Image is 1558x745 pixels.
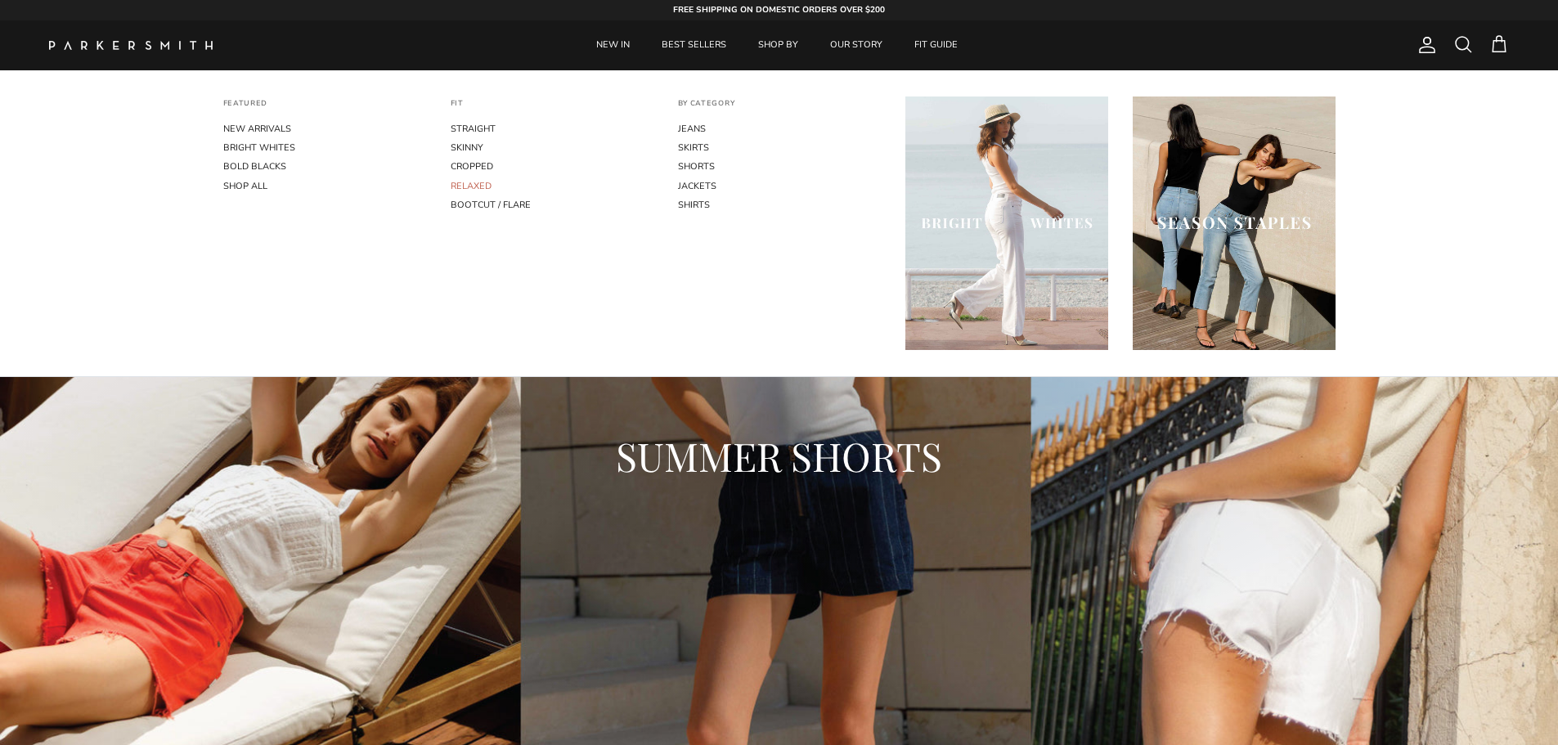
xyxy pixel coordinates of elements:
[581,20,644,70] a: NEW IN
[647,20,741,70] a: BEST SELLERS
[451,99,464,120] a: FIT
[678,177,881,195] a: JACKETS
[900,20,972,70] a: FIT GUIDE
[451,195,653,214] a: BOOTCUT / FLARE
[678,195,881,214] a: SHIRTS
[446,430,1113,481] h2: SUMMER SHORTS
[223,177,426,195] a: SHOP ALL
[451,177,653,195] a: RELAXED
[1411,35,1437,55] a: Account
[244,20,1311,70] div: Primary
[49,41,213,50] img: Parker Smith
[451,157,653,176] a: CROPPED
[223,138,426,157] a: BRIGHT WHITES
[223,119,426,138] a: NEW ARRIVALS
[451,119,653,138] a: STRAIGHT
[678,99,735,120] a: BY CATEGORY
[451,138,653,157] a: SKINNY
[673,4,885,16] strong: FREE SHIPPING ON DOMESTIC ORDERS OVER $200
[678,157,881,176] a: SHORTS
[223,157,426,176] a: BOLD BLACKS
[743,20,813,70] a: SHOP BY
[678,119,881,138] a: JEANS
[223,99,268,120] a: FEATURED
[815,20,897,70] a: OUR STORY
[678,138,881,157] a: SKIRTS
